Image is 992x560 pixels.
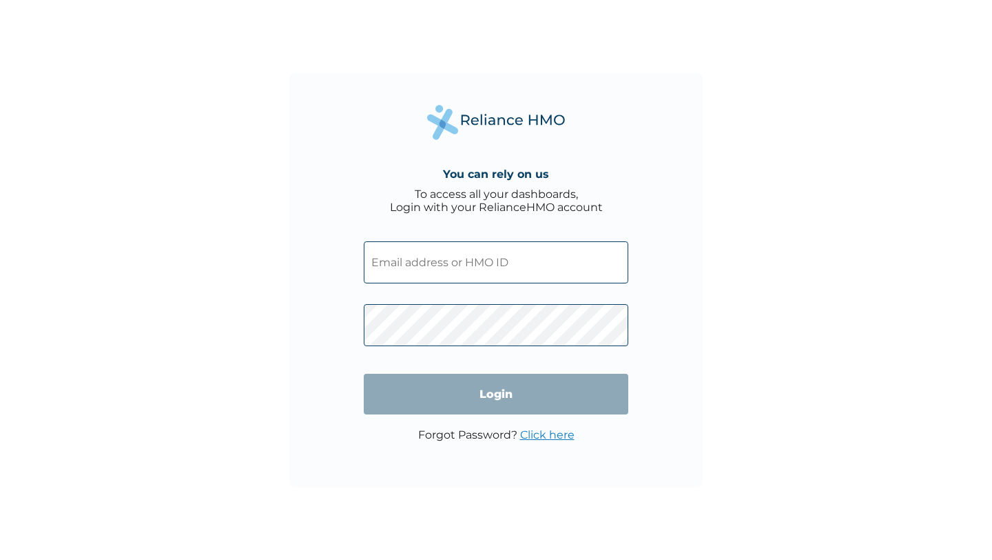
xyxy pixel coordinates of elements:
p: Forgot Password? [418,428,575,441]
a: Click here [520,428,575,441]
input: Login [364,374,628,414]
img: Reliance Health's Logo [427,105,565,140]
h4: You can rely on us [443,168,549,181]
input: Email address or HMO ID [364,241,628,283]
div: To access all your dashboards, Login with your RelianceHMO account [390,188,603,214]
